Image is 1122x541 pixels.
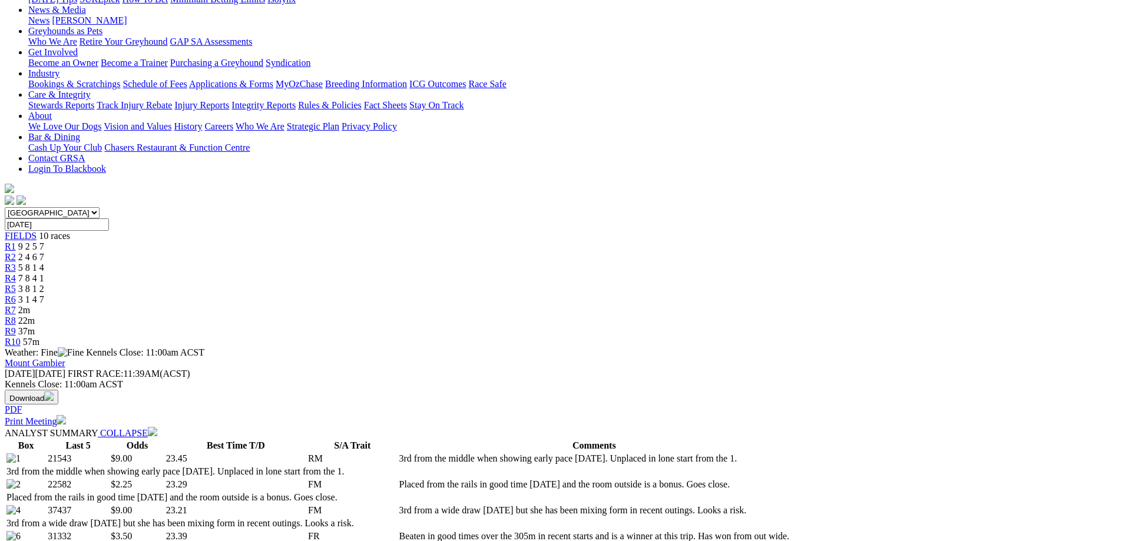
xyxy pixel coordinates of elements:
td: Placed from the rails in good time [DATE] and the room outside is a bonus. Goes close. [6,492,398,503]
a: Cash Up Your Club [28,142,102,152]
td: Placed from the rails in good time [DATE] and the room outside is a bonus. Goes close. [399,479,790,490]
td: 3rd from a wide draw [DATE] but she has been mixing form in recent outings. Looks a risk. [399,505,790,516]
th: Last 5 [47,440,109,452]
a: Injury Reports [174,100,229,110]
img: 4 [6,505,21,516]
th: S/A Trait [307,440,397,452]
span: 57m [23,337,39,347]
a: Mount Gambier [5,358,65,368]
img: 1 [6,453,21,464]
a: Fact Sheets [364,100,407,110]
th: Odds [110,440,164,452]
div: Bar & Dining [28,142,1117,153]
a: Purchasing a Greyhound [170,58,263,68]
a: Care & Integrity [28,89,91,99]
a: Schedule of Fees [123,79,187,89]
a: News [28,15,49,25]
td: 23.45 [166,453,306,464]
span: Weather: Fine [5,347,86,357]
a: ICG Outcomes [409,79,466,89]
img: Fine [58,347,84,358]
a: Greyhounds as Pets [28,26,102,36]
span: R8 [5,316,16,326]
a: Careers [204,121,233,131]
a: MyOzChase [276,79,323,89]
button: Download [5,390,58,404]
a: R6 [5,294,16,304]
div: About [28,121,1117,132]
a: Who We Are [28,36,77,47]
a: Get Involved [28,47,78,57]
a: Bar & Dining [28,132,80,142]
a: Bookings & Scratchings [28,79,120,89]
td: 22582 [47,479,109,490]
a: Vision and Values [104,121,171,131]
img: logo-grsa-white.png [5,184,14,193]
span: $3.50 [111,531,132,541]
a: Stay On Track [409,100,464,110]
div: Care & Integrity [28,100,1117,111]
a: COLLAPSE [98,428,157,438]
a: Breeding Information [325,79,407,89]
a: R5 [5,284,16,294]
a: GAP SA Assessments [170,36,253,47]
span: 22m [18,316,35,326]
a: Become an Owner [28,58,98,68]
div: Greyhounds as Pets [28,36,1117,47]
a: Race Safe [468,79,506,89]
span: [DATE] [5,369,65,379]
span: FIRST RACE: [68,369,123,379]
img: twitter.svg [16,195,26,205]
a: Become a Trainer [101,58,168,68]
input: Select date [5,218,109,231]
span: R9 [5,326,16,336]
a: Track Injury Rebate [97,100,172,110]
span: [DATE] [5,369,35,379]
a: Stewards Reports [28,100,94,110]
img: printer.svg [57,415,66,424]
img: download.svg [44,391,54,401]
td: FM [307,479,397,490]
a: Chasers Restaurant & Function Centre [104,142,250,152]
a: Industry [28,68,59,78]
td: 23.21 [166,505,306,516]
a: Retire Your Greyhound [80,36,168,47]
a: Login To Blackbook [28,164,106,174]
a: Contact GRSA [28,153,85,163]
span: $9.00 [111,453,132,463]
th: Box [6,440,46,452]
div: News & Media [28,15,1117,26]
div: Get Involved [28,58,1117,68]
a: Integrity Reports [231,100,296,110]
td: 3rd from the middle when showing early pace [DATE]. Unplaced in lone start from the 1. [399,453,790,464]
th: Best Time T/D [166,440,306,452]
div: Industry [28,79,1117,89]
span: $9.00 [111,505,132,515]
a: R2 [5,252,16,262]
div: ANALYST SUMMARY [5,427,1117,439]
a: Applications & Forms [189,79,273,89]
td: 37437 [47,505,109,516]
a: We Love Our Dogs [28,121,101,131]
a: Strategic Plan [287,121,339,131]
span: 2m [18,305,30,315]
span: COLLAPSE [100,428,148,438]
span: 11:39AM(ACST) [68,369,190,379]
span: 5 8 1 4 [18,263,44,273]
span: 10 races [39,231,70,241]
a: R1 [5,241,16,251]
a: News & Media [28,5,86,15]
span: FIELDS [5,231,37,241]
div: Kennels Close: 11:00am ACST [5,379,1117,390]
td: 3rd from a wide draw [DATE] but she has been mixing form in recent outings. Looks a risk. [6,517,398,529]
div: Download [5,404,1117,415]
span: 3 8 1 2 [18,284,44,294]
a: About [28,111,52,121]
a: R3 [5,263,16,273]
span: 3 1 4 7 [18,294,44,304]
span: $2.25 [111,479,132,489]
